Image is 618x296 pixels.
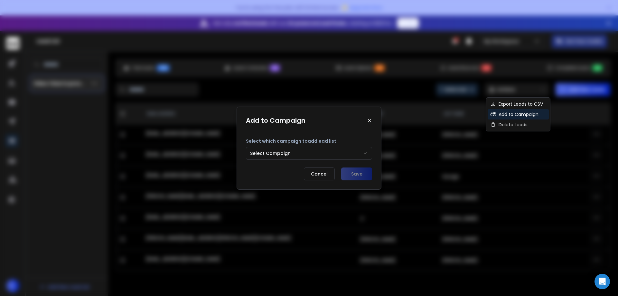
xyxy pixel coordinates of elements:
h1: Add to Campaign [246,116,305,125]
p: Cancel [304,167,335,180]
p: Add to Campaign [499,111,538,118]
p: Delete Leads [499,121,528,128]
button: Select Campaign [246,147,372,160]
p: Select which campaign to add lead list [246,138,372,144]
p: Export Leads to CSV [499,101,543,107]
div: Open Intercom Messenger [595,274,610,289]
